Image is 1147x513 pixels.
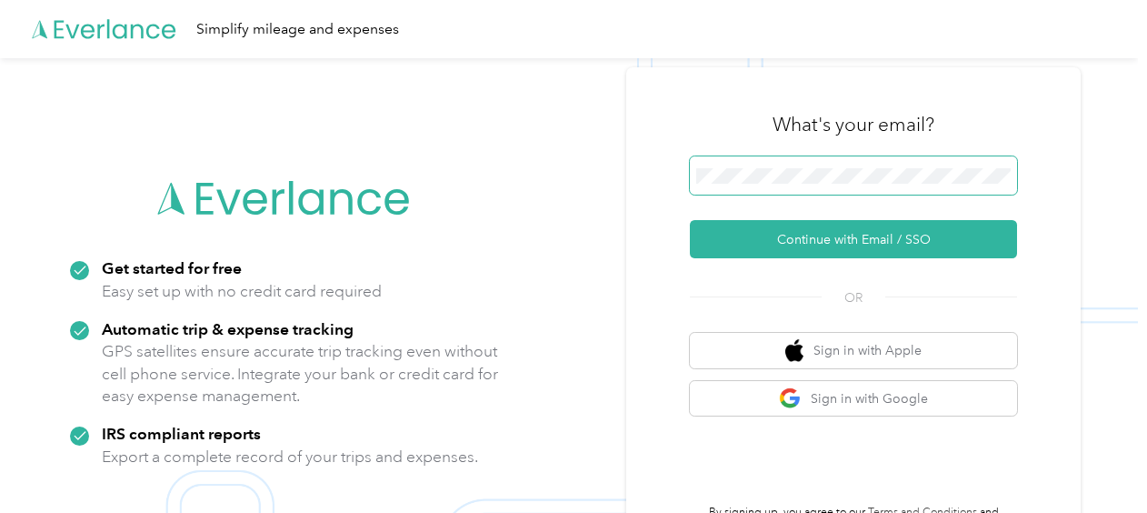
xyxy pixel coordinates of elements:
[690,333,1017,368] button: apple logoSign in with Apple
[102,424,261,443] strong: IRS compliant reports
[779,387,802,410] img: google logo
[773,112,934,137] h3: What's your email?
[690,220,1017,258] button: Continue with Email / SSO
[102,446,478,468] p: Export a complete record of your trips and expenses.
[785,339,803,362] img: apple logo
[822,288,885,307] span: OR
[102,319,354,338] strong: Automatic trip & expense tracking
[102,340,499,407] p: GPS satellites ensure accurate trip tracking even without cell phone service. Integrate your bank...
[690,381,1017,417] button: google logoSign in with Google
[102,258,242,277] strong: Get started for free
[196,18,399,41] div: Simplify mileage and expenses
[102,280,382,303] p: Easy set up with no credit card required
